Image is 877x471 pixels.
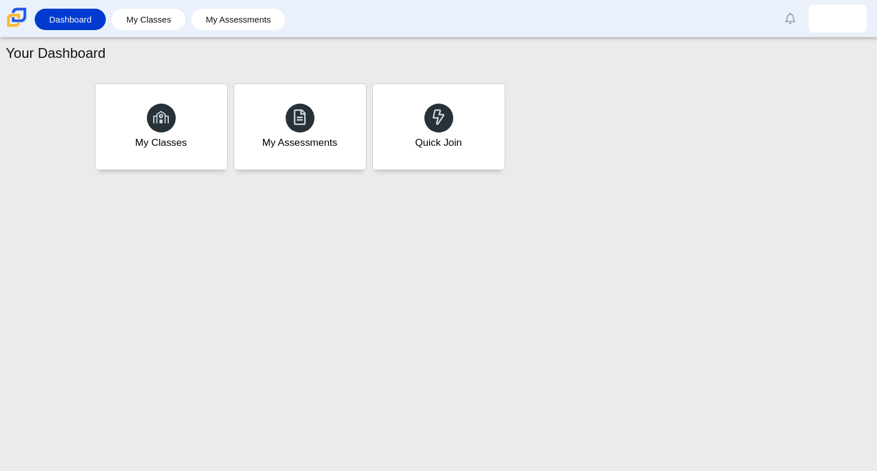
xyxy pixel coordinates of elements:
[778,6,803,31] a: Alerts
[809,5,867,32] a: tayja.rowsey.YGr98E
[372,83,505,170] a: Quick Join
[197,9,280,30] a: My Assessments
[6,43,106,63] h1: Your Dashboard
[5,21,29,31] a: Carmen School of Science & Technology
[828,9,847,28] img: tayja.rowsey.YGr98E
[5,5,29,30] img: Carmen School of Science & Technology
[234,83,367,170] a: My Assessments
[117,9,180,30] a: My Classes
[262,135,338,150] div: My Assessments
[95,83,228,170] a: My Classes
[40,9,100,30] a: Dashboard
[135,135,187,150] div: My Classes
[415,135,462,150] div: Quick Join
